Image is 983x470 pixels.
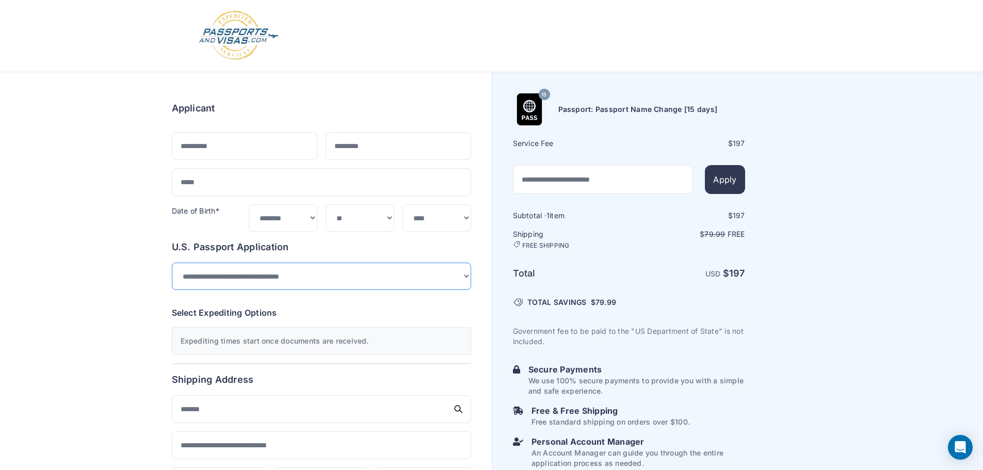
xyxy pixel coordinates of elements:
[546,211,550,220] span: 1
[705,165,745,194] button: Apply
[723,268,745,279] strong: $
[591,297,616,307] span: $
[528,363,745,376] h6: Secure Payments
[513,93,545,125] img: Product Name
[705,269,721,278] span: USD
[513,138,628,149] h6: Service Fee
[531,435,745,448] h6: Personal Account Manager
[558,104,718,115] h6: Passport: Passport Name Change [15 days]
[728,230,745,238] span: Free
[172,240,471,254] h6: U.S. Passport Application
[172,101,215,116] h6: Applicant
[630,138,745,149] div: $
[528,376,745,396] p: We use 100% secure payments to provide you with a simple and safe experience.
[172,206,219,215] label: Date of Birth*
[531,448,745,468] p: An Account Manager can guide you through the entire application process as needed.
[733,139,745,148] span: 197
[172,372,471,387] h6: Shipping Address
[513,266,628,281] h6: Total
[630,210,745,221] div: $
[513,326,745,347] p: Government fee to be paid to the "US Department of State" is not included.
[729,268,745,279] span: 197
[704,230,725,238] span: 79.99
[531,417,690,427] p: Free standard shipping on orders over $100.
[513,210,628,221] h6: Subtotal · item
[541,88,546,102] span: 15
[531,404,690,417] h6: Free & Free Shipping
[630,229,745,239] p: $
[172,306,471,319] h6: Select Expediting Options
[513,229,628,250] h6: Shipping
[595,298,616,306] span: 79.99
[198,10,280,61] img: Logo
[948,435,973,460] div: Open Intercom Messenger
[733,211,745,220] span: 197
[522,241,570,250] span: FREE SHIPPING
[172,327,471,355] div: Expediting times start once documents are received.
[527,297,587,307] span: TOTAL SAVINGS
